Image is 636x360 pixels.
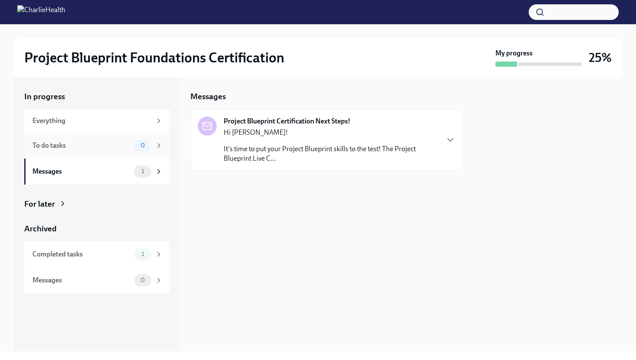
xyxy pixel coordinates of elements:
[24,49,284,66] h2: Project Blueprint Foundations Certification
[136,168,149,175] span: 1
[32,167,131,176] div: Messages
[24,133,170,159] a: To do tasks0
[495,49,533,58] strong: My progress
[224,117,350,126] strong: Project Blueprint Certification Next Steps!
[24,198,170,210] a: For later
[24,241,170,267] a: Completed tasks1
[135,277,150,283] span: 0
[136,251,149,257] span: 1
[24,198,55,210] div: For later
[17,5,65,19] img: CharlieHealth
[135,142,150,149] span: 0
[224,144,438,163] p: It's time to put your Project Blueprint skills to the test! The Project Blueprint Live C...
[589,50,612,65] h3: 25%
[32,250,131,259] div: Completed tasks
[32,276,131,285] div: Messages
[224,128,438,137] p: Hi [PERSON_NAME]!
[24,91,170,102] a: In progress
[24,159,170,185] a: Messages1
[190,91,226,102] h5: Messages
[32,141,131,150] div: To do tasks
[24,267,170,293] a: Messages0
[32,116,151,126] div: Everything
[24,223,170,234] a: Archived
[24,109,170,133] a: Everything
